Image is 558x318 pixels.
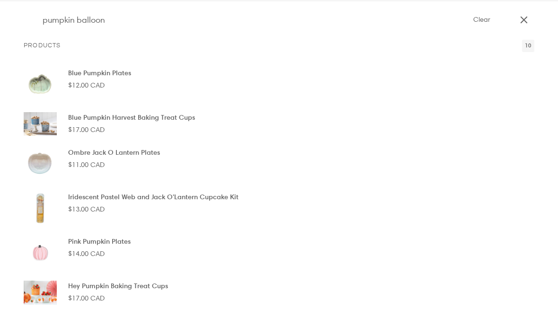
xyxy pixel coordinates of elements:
p: Blue Pumpkin Harvest Baking Treat Cups [68,112,195,123]
a: Blue Pumpkin Plates $12.00 CAD [24,68,534,101]
a: Pink Pumpkin Plates $14.00 CAD [24,236,534,269]
img: Iridescent Pastel Web and Jack O'Lantern Cupcake Kit [24,192,57,225]
p: Pink Pumpkin Plates [68,236,131,247]
img: Pink Pumpkin Plates [24,236,57,269]
p: Products [24,41,61,51]
img: Blue Pumpkin Plates [24,68,57,101]
a: Iridescent Pastel Web and Jack O'Lantern Cupcake Kit $13.00 CAD [24,192,534,225]
a: Blue Pumpkin Harvest Baking Treat Cups $17.00 CAD [24,112,534,136]
p: Ombre Jack O Lantern Plates [68,147,160,158]
span: $14.00 CAD [68,249,105,258]
a: Ombre Jack O Lantern Plates $11.00 CAD [24,147,534,180]
span: $11.00 CAD [68,160,105,169]
span: 10 [522,40,534,52]
span: $17.00 CAD [68,125,105,134]
span: $13.00 CAD [68,205,105,213]
span: $12.00 CAD [68,81,105,89]
img: Hey Pumpkin Baking Treat Cups [24,281,57,304]
img: Blue Pumpkin Harvest Baking Treat Cups [24,112,57,136]
span: $17.00 CAD [68,294,105,302]
p: Hey Pumpkin Baking Treat Cups [68,281,168,291]
p: Blue Pumpkin Plates [68,68,131,78]
a: Hey Pumpkin Baking Treat Cups $17.00 CAD [24,281,534,304]
p: Iridescent Pastel Web and Jack O'Lantern Cupcake Kit [68,192,239,202]
img: Ombre Jack O Lantern Plates [24,147,57,180]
